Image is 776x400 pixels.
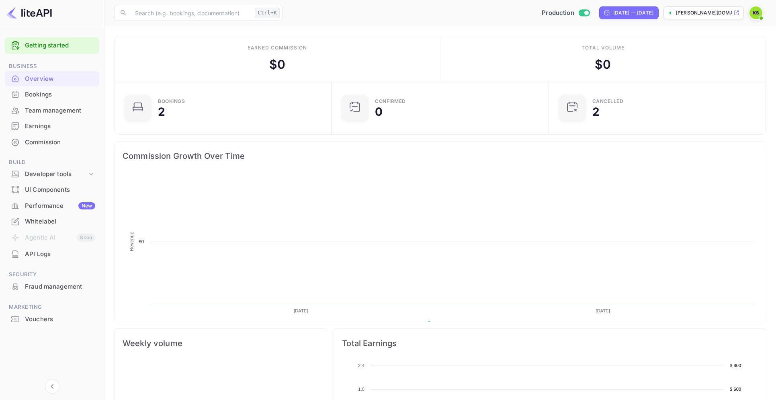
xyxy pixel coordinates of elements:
[730,387,741,392] text: $ 600
[5,37,99,54] div: Getting started
[25,106,95,115] div: Team management
[375,106,383,117] div: 0
[25,122,95,131] div: Earnings
[5,312,99,326] a: Vouchers
[595,55,611,74] div: $ 0
[25,185,95,195] div: UI Components
[25,138,95,147] div: Commission
[5,135,99,150] a: Commission
[5,246,99,262] div: API Logs
[5,135,99,150] div: Commission
[5,198,99,214] div: PerformanceNew
[78,202,95,209] div: New
[25,315,95,324] div: Vouchers
[158,99,185,104] div: Bookings
[123,337,319,350] span: Weekly volume
[6,6,52,19] img: LiteAPI logo
[25,250,95,259] div: API Logs
[342,337,758,350] span: Total Earnings
[434,321,455,327] text: Revenue
[375,99,406,104] div: Confirmed
[25,282,95,291] div: Fraud management
[25,201,95,211] div: Performance
[255,8,280,18] div: Ctrl+K
[5,312,99,327] div: Vouchers
[25,170,87,179] div: Developer tools
[123,150,758,162] span: Commission Growth Over Time
[25,74,95,84] div: Overview
[5,167,99,181] div: Developer tools
[581,44,624,51] div: Total volume
[358,387,365,392] text: 1.8
[269,55,285,74] div: $ 0
[130,5,252,21] input: Search (e.g. bookings, documentation)
[5,270,99,279] span: Security
[45,379,59,394] button: Collapse navigation
[5,303,99,312] span: Marketing
[5,246,99,261] a: API Logs
[5,279,99,294] a: Fraud management
[139,239,144,244] text: $0
[596,308,610,313] text: [DATE]
[248,44,307,51] div: Earned commission
[538,8,593,18] div: Switch to Sandbox mode
[5,103,99,118] a: Team management
[25,41,95,50] a: Getting started
[5,87,99,102] a: Bookings
[5,198,99,213] a: PerformanceNew
[5,182,99,198] div: UI Components
[5,182,99,197] a: UI Components
[5,119,99,133] a: Earnings
[730,363,741,368] text: $ 800
[613,9,653,16] div: [DATE] — [DATE]
[294,308,308,313] text: [DATE]
[25,90,95,99] div: Bookings
[592,106,600,117] div: 2
[158,106,165,117] div: 2
[5,214,99,229] a: Whitelabel
[5,62,99,71] span: Business
[129,232,135,251] text: Revenue
[358,363,365,368] text: 2.4
[5,119,99,134] div: Earnings
[542,8,574,18] span: Production
[5,158,99,167] span: Build
[749,6,762,19] img: Kenneth Sum
[25,217,95,226] div: Whitelabel
[676,9,732,16] p: [PERSON_NAME][DOMAIN_NAME]...
[5,71,99,87] div: Overview
[592,99,624,104] div: CANCELLED
[599,6,659,19] div: Click to change the date range period
[5,71,99,86] a: Overview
